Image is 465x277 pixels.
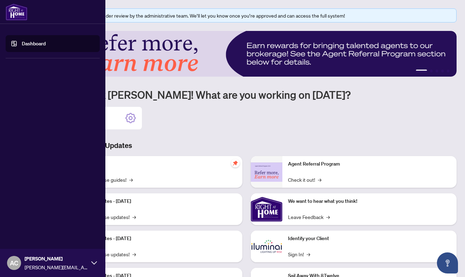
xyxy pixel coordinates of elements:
[430,70,433,72] button: 2
[37,141,457,150] h3: Brokerage & Industry Updates
[416,70,427,72] button: 1
[441,70,444,72] button: 4
[288,176,321,183] a: Check it out!→
[132,250,136,258] span: →
[307,250,310,258] span: →
[288,213,330,221] a: Leave Feedback→
[231,159,240,167] span: pushpin
[447,70,450,72] button: 5
[74,160,237,168] p: Self-Help
[318,176,321,183] span: →
[251,193,282,225] img: We want to hear what you think!
[25,255,88,263] span: [PERSON_NAME]
[37,88,457,101] h1: Welcome back [PERSON_NAME]! What are you working on [DATE]?
[437,252,458,273] button: Open asap
[251,231,282,262] img: Identify your Client
[37,31,457,77] img: Slide 0
[132,213,136,221] span: →
[288,235,451,243] p: Identify your Client
[6,4,27,20] img: logo
[22,40,46,47] a: Dashboard
[288,198,451,205] p: We want to hear what you think!
[251,162,282,182] img: Agent Referral Program
[326,213,330,221] span: →
[74,198,237,205] p: Platform Updates - [DATE]
[435,70,438,72] button: 3
[288,160,451,168] p: Agent Referral Program
[288,250,310,258] a: Sign In!→
[25,263,88,271] span: [PERSON_NAME][EMAIL_ADDRESS][DOMAIN_NAME]
[74,235,237,243] p: Platform Updates - [DATE]
[129,176,133,183] span: →
[49,12,452,19] div: Your profile is currently under review by the administrative team. We’ll let you know once you’re...
[10,258,18,268] span: AC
